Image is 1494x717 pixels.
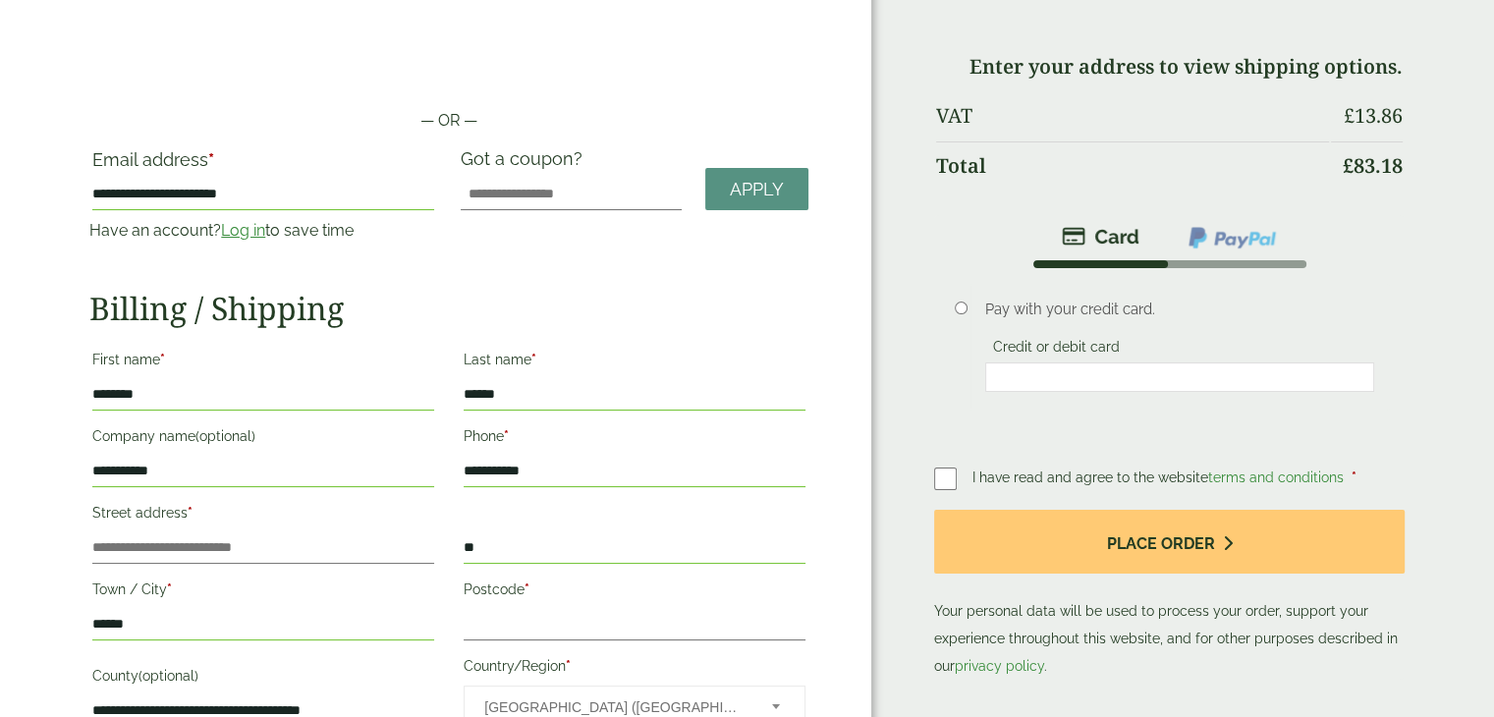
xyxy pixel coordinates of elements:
label: Got a coupon? [461,148,590,179]
span: Apply [730,179,784,200]
span: £ [1344,102,1355,129]
p: Pay with your credit card. [985,299,1374,320]
abbr: required [504,428,509,444]
th: Total [936,141,1329,190]
label: Email address [92,151,434,179]
abbr: required [1352,469,1356,485]
span: (optional) [138,668,198,684]
button: Place order [934,510,1405,574]
label: Last name [464,346,805,379]
img: ppcp-gateway.png [1187,225,1278,250]
p: Your personal data will be used to process your order, support your experience throughout this we... [934,510,1405,680]
abbr: required [531,352,536,367]
bdi: 13.86 [1344,102,1403,129]
abbr: required [208,149,214,170]
abbr: required [167,581,172,597]
abbr: required [525,581,529,597]
label: Company name [92,422,434,456]
td: Enter your address to view shipping options. [936,43,1403,90]
a: privacy policy [955,658,1044,674]
a: terms and conditions [1208,469,1344,485]
label: County [92,662,434,695]
abbr: required [566,658,571,674]
p: Have an account? to save time [89,219,437,243]
p: — OR — [89,109,808,133]
span: (optional) [195,428,255,444]
iframe: Secure payment button frame [89,46,808,85]
label: Street address [92,499,434,532]
label: Postcode [464,576,805,609]
img: stripe.png [1062,225,1139,248]
iframe: Secure card payment input frame [991,368,1368,386]
a: Apply [705,168,808,210]
abbr: required [160,352,165,367]
span: £ [1343,152,1354,179]
label: Town / City [92,576,434,609]
a: Log in [221,221,265,240]
label: Credit or debit card [985,339,1128,360]
abbr: required [188,505,193,521]
span: I have read and agree to the website [972,469,1348,485]
label: Phone [464,422,805,456]
th: VAT [936,92,1329,139]
h2: Billing / Shipping [89,290,808,327]
label: Country/Region [464,652,805,686]
bdi: 83.18 [1343,152,1403,179]
label: First name [92,346,434,379]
